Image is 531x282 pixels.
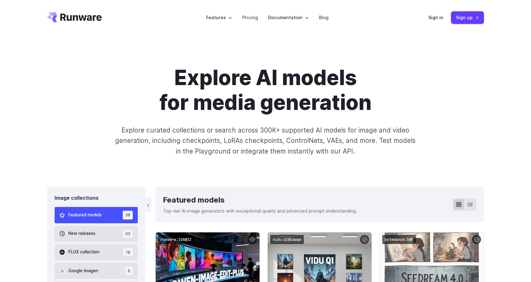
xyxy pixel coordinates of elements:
[163,207,357,214] p: Top-tier AI image generators with exceptional quality and advanced prompt understanding.
[242,14,258,21] a: Pricing
[451,11,484,24] a: Sign up
[68,249,99,256] span: FLUX collection
[123,230,133,238] span: 33
[158,235,194,244] code: runware:108@22
[145,197,152,212] button: ‹
[91,65,440,115] h1: Explore AI models for media generation
[55,263,138,279] button: Google Imagen 6
[55,194,138,202] div: Image collections
[68,212,102,219] span: Featured models
[319,14,329,21] a: Blog
[163,194,357,206] div: Featured models
[270,235,304,244] code: vidu:q1@image
[428,14,443,21] a: Sign in
[68,230,95,237] span: New releases
[268,14,309,21] label: Documentation
[206,14,232,21] label: Features
[113,125,418,156] p: Explore curated collections or search across 300K+ supported AI models for image and video genera...
[68,268,98,274] span: Google Imagen
[123,211,133,219] span: 38
[125,267,133,275] span: 6
[123,248,133,257] span: 18
[55,244,138,260] button: FLUX collection 18
[47,12,102,22] a: Go to /
[55,226,138,242] button: New releases 33
[382,235,416,244] code: bytedance:5@0
[55,207,138,223] button: Featured models 38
